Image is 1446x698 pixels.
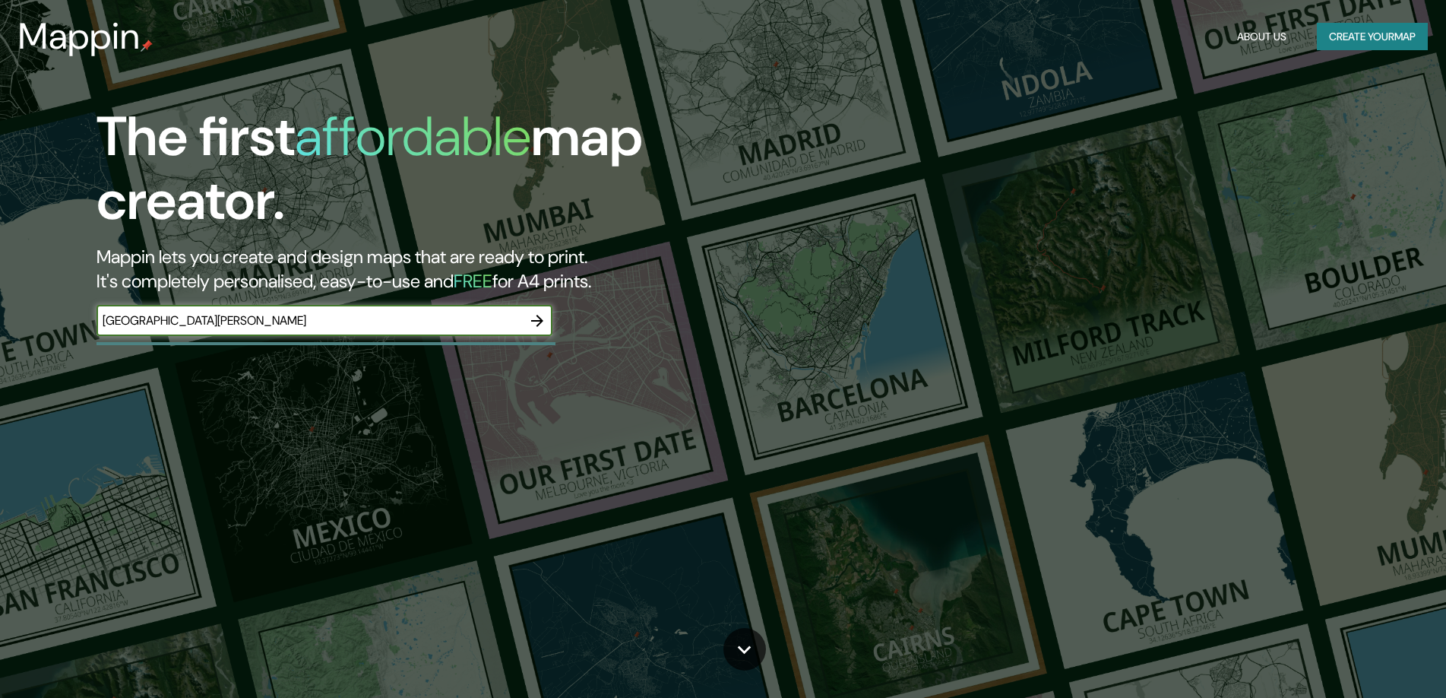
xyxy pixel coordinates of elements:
[18,15,141,58] h3: Mappin
[97,312,522,329] input: Choose your favourite place
[1231,23,1293,51] button: About Us
[1317,23,1428,51] button: Create yourmap
[97,245,820,293] h2: Mappin lets you create and design maps that are ready to print. It's completely personalised, eas...
[295,101,531,172] h1: affordable
[97,105,820,245] h1: The first map creator.
[454,269,492,293] h5: FREE
[141,40,153,52] img: mappin-pin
